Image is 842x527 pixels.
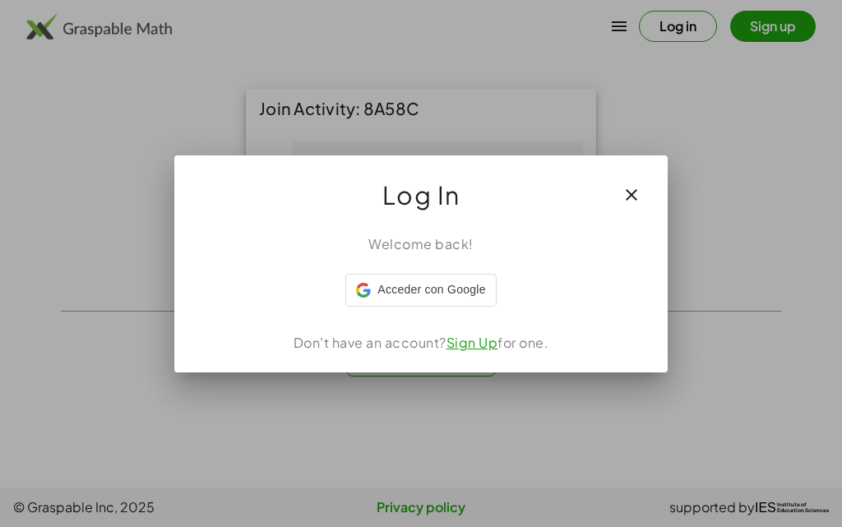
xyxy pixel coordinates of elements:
div: Welcome back! [194,234,648,254]
span: Log In [382,175,460,215]
div: Don't have an account? for one. [194,333,648,353]
span: Acceder con Google [377,281,485,298]
a: Sign Up [446,334,498,351]
div: Acceder con Google [345,274,496,307]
